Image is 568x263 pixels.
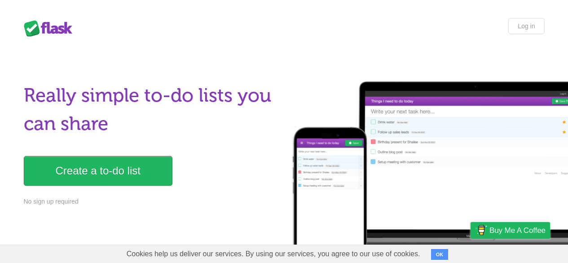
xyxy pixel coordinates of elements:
[24,20,78,36] div: Flask Lists
[471,222,550,239] a: Buy me a coffee
[489,223,546,238] span: Buy me a coffee
[24,197,279,206] p: No sign up required
[24,156,172,186] a: Create a to-do list
[508,18,544,34] a: Log in
[431,249,449,260] button: OK
[24,81,279,138] h1: Really simple to-do lists you can share
[475,223,487,238] img: Buy me a coffee
[118,245,429,263] span: Cookies help us deliver our services. By using our services, you agree to our use of cookies.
